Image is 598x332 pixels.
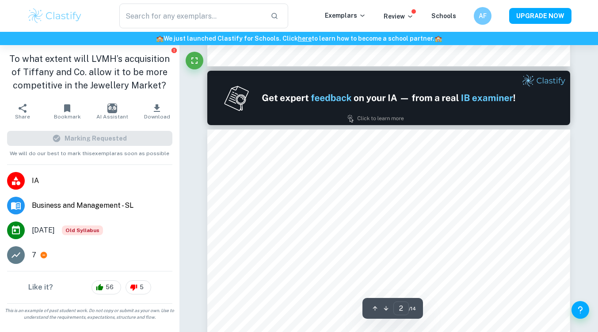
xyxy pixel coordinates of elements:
button: Help and Feedback [571,301,589,319]
div: 56 [91,280,121,294]
h6: AF [477,11,488,21]
span: AI Assistant [96,114,128,120]
span: / 14 [409,305,416,313]
input: Search for any exemplars... [119,4,264,28]
a: here [298,35,312,42]
div: 5 [126,280,151,294]
span: IA [32,176,172,186]
h6: We just launched Clastify for Schools. Click to learn how to become a school partner. [2,34,596,43]
p: Review [384,11,414,21]
p: 7 [32,250,36,260]
span: 56 [101,283,118,292]
span: Business and Management - SL [32,200,172,211]
span: 🏫 [434,35,442,42]
span: Old Syllabus [62,225,103,235]
img: Clastify logo [27,7,83,25]
span: This is an example of past student work. Do not copy or submit as your own. Use to understand the... [4,307,176,321]
span: Download [144,114,170,120]
button: Download [134,99,179,124]
button: UPGRADE NOW [509,8,571,24]
span: 🏫 [156,35,164,42]
h6: Like it? [28,282,53,293]
button: Fullscreen [186,52,203,69]
span: We will do our best to mark this exemplar as soon as possible [10,146,169,157]
button: Bookmark [45,99,89,124]
span: 5 [135,283,149,292]
button: AF [474,7,491,25]
span: Share [15,114,30,120]
img: AI Assistant [107,103,117,113]
div: Starting from the May 2024 session, the Business IA requirements have changed. It's OK to refer t... [62,225,103,235]
p: Exemplars [325,11,366,20]
button: Report issue [171,47,178,53]
a: Schools [431,12,456,19]
span: [DATE] [32,225,55,236]
span: Bookmark [54,114,81,120]
button: AI Assistant [90,99,134,124]
h1: To what extent will LVMH’s acquisition of Tiffany and Co. allow it to be more competitive in the ... [7,52,172,92]
img: Ad [207,71,570,125]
